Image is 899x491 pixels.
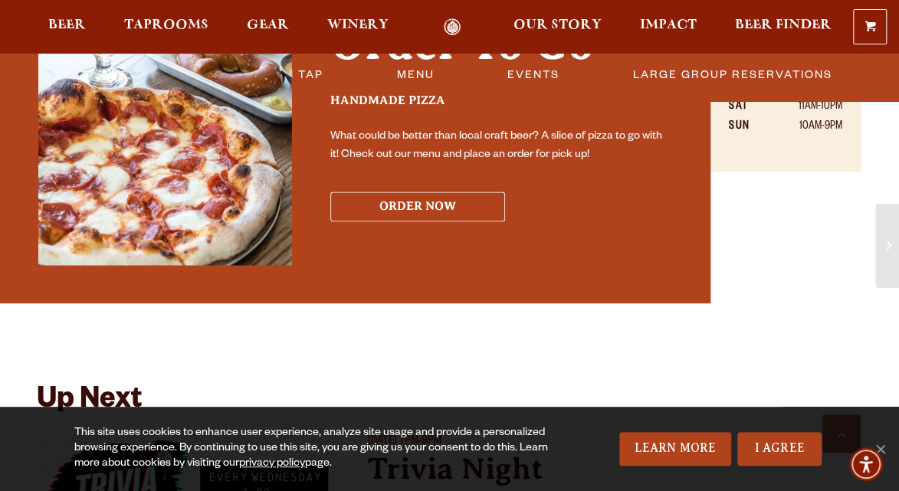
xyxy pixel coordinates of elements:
[247,19,289,31] span: Gear
[48,19,86,31] span: Beer
[327,19,389,31] span: Winery
[513,19,601,31] span: Our Story
[330,191,505,221] button: Order Now
[729,97,767,117] th: SAT
[729,117,767,137] th: SUN
[503,18,611,36] a: Our Story
[849,447,883,481] div: Accessibility Menu
[629,18,706,36] a: Impact
[74,426,568,472] div: This site uses cookies to enhance user experience, analyze site usage and provide a personalized ...
[768,117,842,137] td: 10AM-9PM
[124,19,208,31] span: Taprooms
[37,385,142,418] h2: Up Next
[737,432,822,466] a: I Agree
[724,18,841,36] a: Beer Finder
[237,18,299,36] a: Gear
[768,97,842,117] td: 11AM-10PM
[639,19,696,31] span: Impact
[627,57,838,93] a: Large Group Reservations
[114,18,218,36] a: Taprooms
[330,128,672,165] p: What could be better than local craft beer? A slice of pizza to go with it! Check out our menu an...
[424,18,481,36] a: Odell Home
[239,458,305,470] a: privacy policy
[734,19,831,31] span: Beer Finder
[619,432,732,466] a: Learn More
[317,18,399,36] a: Winery
[330,93,672,121] h3: Handmade Pizza
[38,18,96,36] a: Beer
